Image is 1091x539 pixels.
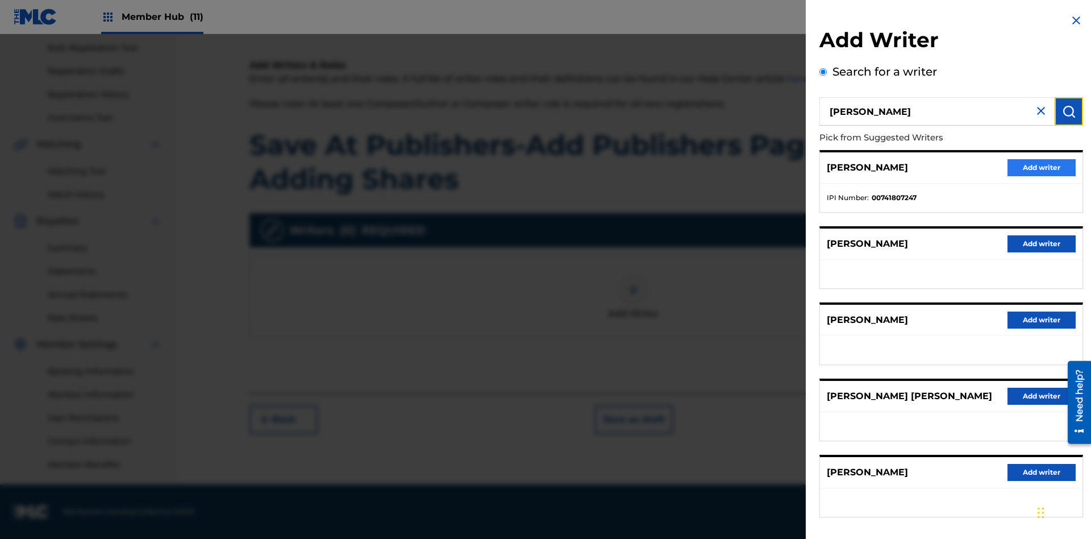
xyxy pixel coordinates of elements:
[1062,105,1076,118] img: Search Works
[872,193,917,203] strong: 00741807247
[827,466,908,479] p: [PERSON_NAME]
[1038,496,1044,530] div: Drag
[1007,464,1076,481] button: Add writer
[832,65,937,78] label: Search for a writer
[819,27,1083,56] h2: Add Writer
[1007,235,1076,252] button: Add writer
[827,161,908,175] p: [PERSON_NAME]
[827,389,992,403] p: [PERSON_NAME] [PERSON_NAME]
[827,237,908,251] p: [PERSON_NAME]
[827,193,869,203] span: IPI Number :
[1059,356,1091,450] iframe: Resource Center
[122,10,203,23] span: Member Hub
[819,97,1055,126] input: Search writer's name or IPI Number
[101,10,115,24] img: Top Rightsholders
[827,313,908,327] p: [PERSON_NAME]
[1034,104,1048,118] img: close
[14,9,57,25] img: MLC Logo
[190,11,203,22] span: (11)
[1007,159,1076,176] button: Add writer
[1007,388,1076,405] button: Add writer
[819,126,1018,150] p: Pick from Suggested Writers
[1034,484,1091,539] iframe: Chat Widget
[1007,312,1076,329] button: Add writer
